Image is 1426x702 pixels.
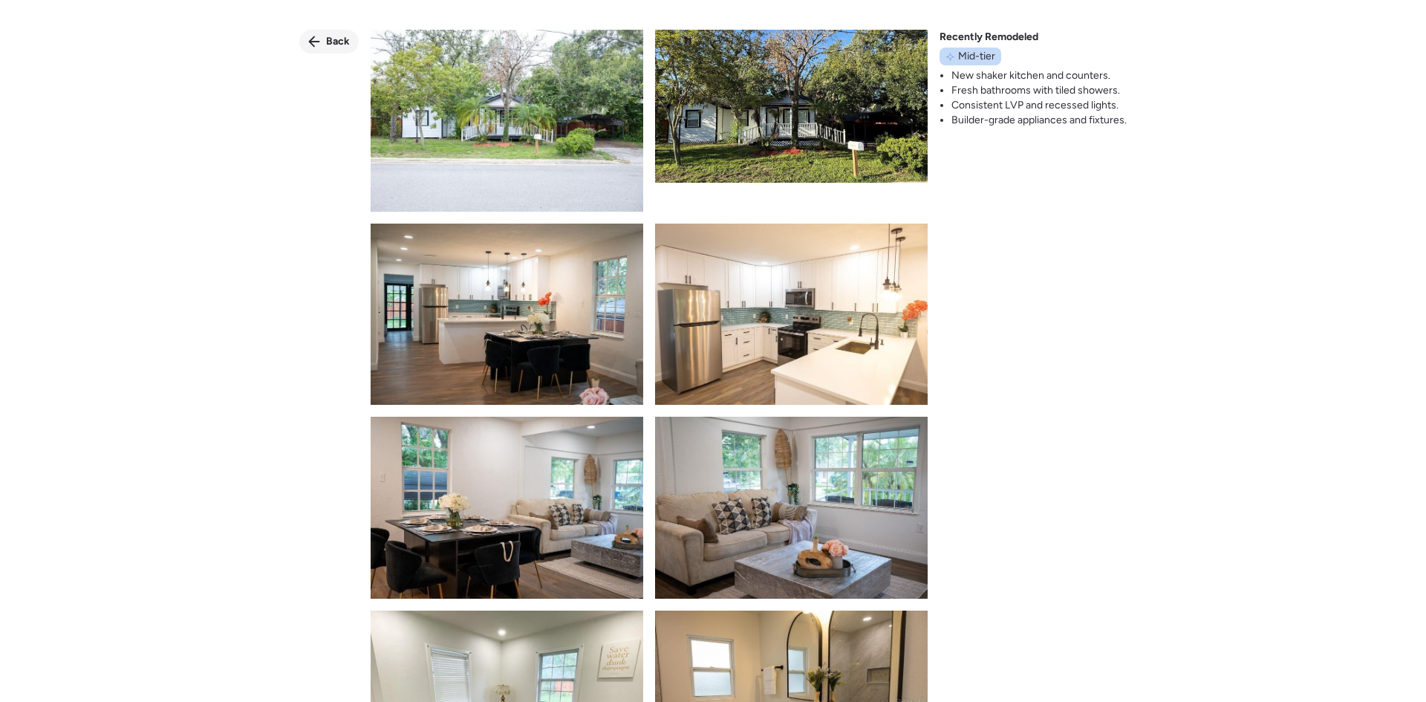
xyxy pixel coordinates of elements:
img: product [371,30,643,212]
img: product [655,30,928,183]
img: product [655,224,928,406]
li: New shaker kitchen and counters. [951,68,1127,83]
span: Recently Remodeled [940,30,1038,45]
img: product [371,417,643,599]
img: product [655,417,928,599]
span: Mid-tier [958,49,995,64]
li: Builder-grade appliances and fixtures. [951,113,1127,128]
span: Back [326,34,350,49]
li: Consistent LVP and recessed lights. [951,98,1127,113]
img: product [371,224,643,406]
li: Fresh bathrooms with tiled showers. [951,83,1127,98]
